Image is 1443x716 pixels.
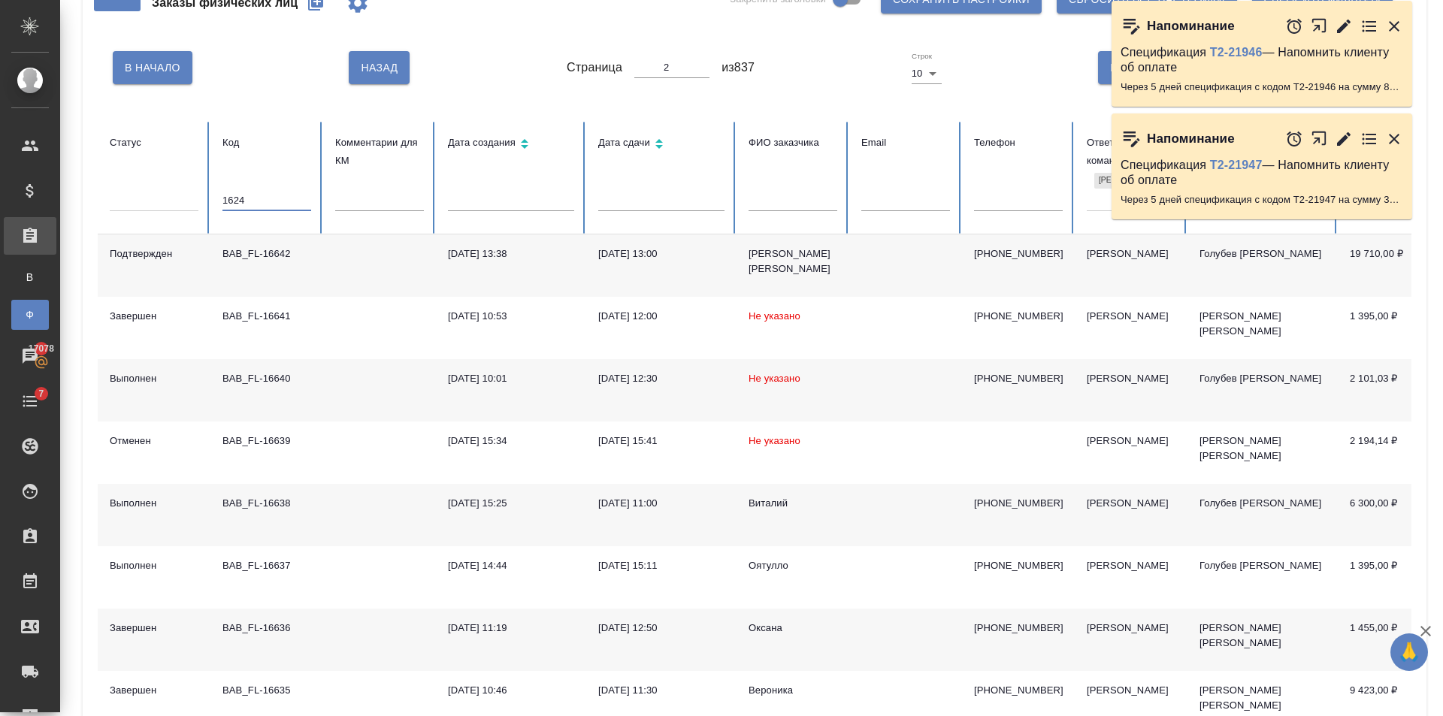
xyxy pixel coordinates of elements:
[912,53,932,60] label: Строк
[1285,130,1303,148] button: Отложить
[1087,434,1175,449] div: [PERSON_NAME]
[222,621,311,636] div: BAB_FL-16636
[110,558,198,573] div: Выполнен
[1396,636,1422,668] span: 🙏
[448,683,574,698] div: [DATE] 10:46
[1187,484,1338,546] td: Голубев [PERSON_NAME]
[1087,496,1175,511] div: [PERSON_NAME]
[749,435,800,446] span: Не указано
[1087,621,1175,636] div: [PERSON_NAME]
[4,382,56,420] a: 7
[110,683,198,698] div: Завершен
[598,371,725,386] div: [DATE] 12:30
[448,246,574,261] div: [DATE] 13:38
[1210,159,1263,171] a: Т2-21947
[1385,17,1403,35] button: Закрыть
[222,246,311,261] div: BAB_FL-16642
[349,51,410,84] button: Назад
[598,496,725,511] div: [DATE] 11:00
[110,309,198,324] div: Завершен
[110,246,198,261] div: Подтвержден
[11,262,49,292] a: В
[1121,80,1403,95] p: Через 5 дней спецификация с кодом Т2-21946 на сумму 8304 RUB будет просрочена
[110,434,198,449] div: Отменен
[222,371,311,386] div: BAB_FL-16640
[1121,192,1403,207] p: Через 5 дней спецификация с кодом Т2-21947 на сумму 34644 RUB будет просрочена
[749,246,837,276] div: [PERSON_NAME] [PERSON_NAME]
[974,621,1063,636] p: [PHONE_NUMBER]
[1187,546,1338,609] td: Голубев [PERSON_NAME]
[749,373,800,384] span: Не указано
[361,59,398,77] span: Назад
[1121,158,1403,188] p: Спецификация — Напомнить клиенту об оплате
[222,683,311,698] div: BAB_FL-16635
[448,621,574,636] div: [DATE] 11:19
[11,300,49,330] a: Ф
[912,63,942,84] div: 10
[1110,59,1154,77] span: Вперед
[4,337,56,375] a: 17078
[222,558,311,573] div: BAB_FL-16637
[1087,371,1175,386] div: [PERSON_NAME]
[29,386,53,401] span: 7
[598,683,725,698] div: [DATE] 11:30
[974,134,1063,152] div: Телефон
[598,246,725,261] div: [DATE] 13:00
[974,309,1063,324] p: [PHONE_NUMBER]
[125,59,180,77] span: В Начало
[1335,17,1353,35] button: Редактировать
[1087,683,1175,698] div: [PERSON_NAME]
[1187,609,1338,671] td: [PERSON_NAME] [PERSON_NAME]
[448,309,574,324] div: [DATE] 10:53
[448,134,574,156] div: Сортировка
[448,496,574,511] div: [DATE] 15:25
[974,558,1063,573] p: [PHONE_NUMBER]
[1187,359,1338,421] td: Голубев [PERSON_NAME]
[1147,131,1235,147] p: Напоминание
[222,309,311,324] div: BAB_FL-16641
[1187,297,1338,359] td: [PERSON_NAME] [PERSON_NAME]
[1098,51,1166,84] button: Вперед
[1390,633,1428,671] button: 🙏
[110,621,198,636] div: Завершен
[598,134,725,156] div: Сортировка
[598,558,725,573] div: [DATE] 15:11
[1385,130,1403,148] button: Закрыть
[749,134,837,152] div: ФИО заказчика
[1087,558,1175,573] div: [PERSON_NAME]
[974,246,1063,261] p: [PHONE_NUMBER]
[335,134,424,170] div: Комментарии для КМ
[1360,130,1378,148] button: Перейти в todo
[1311,122,1328,155] button: Открыть в новой вкладке
[1087,309,1175,324] div: [PERSON_NAME]
[448,371,574,386] div: [DATE] 10:01
[1187,421,1338,484] td: [PERSON_NAME] [PERSON_NAME]
[1311,10,1328,42] button: Открыть в новой вкладке
[222,434,311,449] div: BAB_FL-16639
[1285,17,1303,35] button: Отложить
[19,270,41,285] span: В
[1210,46,1263,59] a: Т2-21946
[598,309,725,324] div: [DATE] 12:00
[861,134,950,152] div: Email
[974,371,1063,386] p: [PHONE_NUMBER]
[113,51,192,84] button: В Начало
[749,558,837,573] div: Оятулло
[1360,17,1378,35] button: Перейти в todo
[749,621,837,636] div: Оксана
[20,341,63,356] span: 17078
[749,683,837,698] div: Вероника
[19,307,41,322] span: Ф
[1094,173,1124,189] div: [PERSON_NAME]
[110,134,198,152] div: Статус
[749,496,837,511] div: Виталий
[749,310,800,322] span: Не указано
[974,496,1063,511] p: [PHONE_NUMBER]
[1335,130,1353,148] button: Редактировать
[1121,45,1403,75] p: Спецификация — Напомнить клиенту об оплате
[448,434,574,449] div: [DATE] 15:34
[110,371,198,386] div: Выполнен
[222,134,311,152] div: Код
[567,59,622,77] span: Страница
[1087,246,1175,261] div: [PERSON_NAME]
